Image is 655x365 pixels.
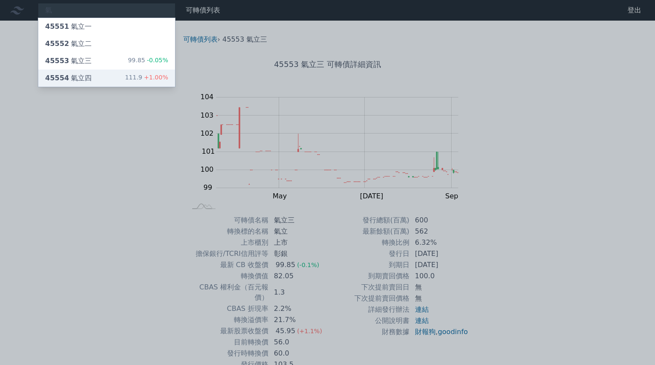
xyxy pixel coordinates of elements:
div: 111.9 [125,73,168,83]
a: 45553氣立三 99.85-0.05% [38,52,175,70]
div: 99.85 [128,56,168,66]
span: +1.00% [142,74,168,81]
a: 45551氣立一 [38,18,175,35]
div: 氣立一 [45,21,92,32]
div: 氣立二 [45,39,92,49]
span: -0.05% [145,57,168,64]
span: 45554 [45,74,69,82]
div: 氣立三 [45,56,92,66]
div: 氣立四 [45,73,92,83]
span: 45552 [45,40,69,48]
span: 45551 [45,22,69,30]
a: 45554氣立四 111.9+1.00% [38,70,175,87]
span: 45553 [45,57,69,65]
a: 45552氣立二 [38,35,175,52]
